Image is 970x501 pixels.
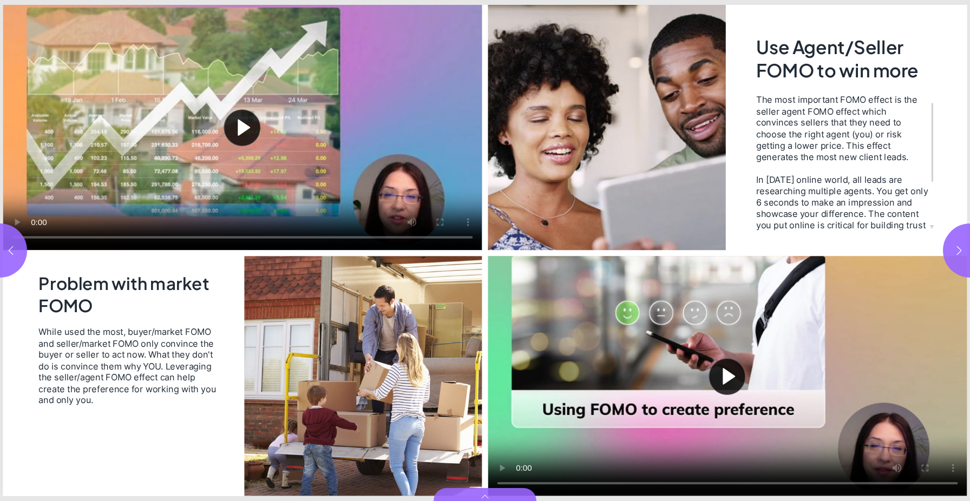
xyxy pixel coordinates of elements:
h2: Use Agent/Seller FOMO to win more [756,35,932,85]
div: The most important FOMO effect is the seller agent FOMO effect which convinces sellers that they ... [756,94,928,162]
section: Page 5 [485,5,970,496]
h2: Problem with market FOMO [38,272,220,317]
span: While used the most, buyer/market FOMO and seller/market FOMO only convince the buyer or seller t... [38,326,217,406]
div: In [DATE] online world, all leads are researching multiple agents. You get only 6 seconds to make... [756,174,928,242]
